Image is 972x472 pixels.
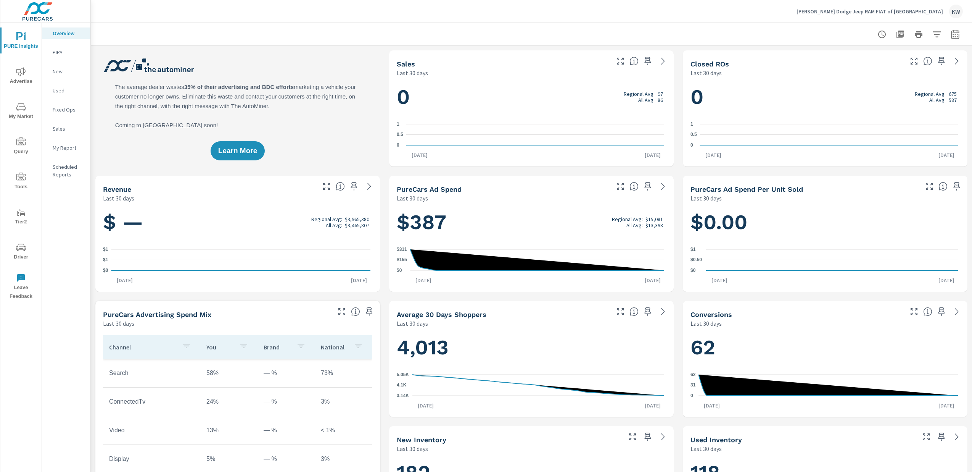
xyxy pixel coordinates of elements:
span: Number of vehicles sold by the dealership over the selected date range. [Source: This data is sou... [629,57,639,66]
h5: PureCars Ad Spend [397,185,462,193]
button: Make Fullscreen [626,431,639,443]
span: Save this to your personalized report [642,180,654,192]
p: [DATE] [346,276,372,284]
span: PURE Insights [3,32,39,51]
td: — % [257,449,315,469]
span: Advertise [3,67,39,86]
p: $13,398 [645,222,663,228]
div: KW [949,5,963,18]
p: All Avg: [326,222,342,228]
text: 4.1K [397,383,407,388]
a: See more details in report [363,180,375,192]
h5: Conversions [690,310,732,318]
h1: $387 [397,209,666,235]
p: 86 [658,97,663,103]
text: 0 [690,142,693,148]
p: [DATE] [111,276,138,284]
p: [DATE] [700,151,727,159]
text: $1 [103,257,108,263]
span: Save this to your personalized report [642,431,654,443]
p: All Avg: [638,97,655,103]
a: See more details in report [951,55,963,67]
p: 97 [658,91,663,97]
h5: PureCars Advertising Spend Mix [103,310,211,318]
text: $0 [397,268,402,273]
text: $155 [397,257,407,263]
p: $3,465,807 [345,222,369,228]
p: Fixed Ops [53,106,84,113]
td: 73% [315,364,372,383]
p: Regional Avg: [311,216,342,222]
td: 24% [200,392,257,411]
td: 3% [315,392,372,411]
div: My Report [42,142,90,154]
p: [DATE] [639,402,666,409]
p: $15,081 [645,216,663,222]
h1: $0.00 [690,209,960,235]
p: Last 30 days [690,319,722,328]
text: $1 [103,247,108,252]
p: My Report [53,144,84,152]
text: 5.05K [397,372,409,377]
td: 5% [200,449,257,469]
span: Save this to your personalized report [935,306,948,318]
span: Tools [3,173,39,191]
button: Print Report [911,27,926,42]
text: 0.5 [397,132,403,137]
p: [DATE] [933,402,960,409]
td: 58% [200,364,257,383]
span: Total sales revenue over the selected date range. [Source: This data is sourced from the dealer’s... [336,182,345,191]
p: [DATE] [706,276,733,284]
div: Overview [42,27,90,39]
p: [DATE] [933,276,960,284]
button: Make Fullscreen [320,180,333,192]
p: Regional Avg: [612,216,643,222]
p: Last 30 days [103,319,134,328]
p: New [53,68,84,75]
text: 0.5 [690,132,697,137]
span: Save this to your personalized report [348,180,360,192]
h1: 4,013 [397,335,666,360]
button: Make Fullscreen [336,306,348,318]
p: [DATE] [933,151,960,159]
span: Query [3,137,39,156]
p: [DATE] [410,276,437,284]
span: Save this to your personalized report [951,180,963,192]
h5: Sales [397,60,415,68]
td: Video [103,421,200,440]
button: Make Fullscreen [614,55,626,67]
text: 31 [690,383,696,388]
span: Save this to your personalized report [363,306,375,318]
span: Save this to your personalized report [642,306,654,318]
button: Select Date Range [948,27,963,42]
p: Regional Avg: [624,91,655,97]
td: Display [103,449,200,469]
p: [DATE] [639,276,666,284]
div: Used [42,85,90,96]
h5: Average 30 Days Shoppers [397,310,486,318]
span: A rolling 30 day total of daily Shoppers on the dealership website, averaged over the selected da... [629,307,639,316]
h5: Closed ROs [690,60,729,68]
div: Fixed Ops [42,104,90,115]
p: Last 30 days [397,319,428,328]
p: Overview [53,29,84,37]
td: < 1% [315,421,372,440]
p: [DATE] [698,402,725,409]
p: [DATE] [412,402,439,409]
p: All Avg: [929,97,946,103]
td: ConnectedTv [103,392,200,411]
span: Total cost of media for all PureCars channels for the selected dealership group over the selected... [629,182,639,191]
text: $311 [397,247,407,252]
p: $3,965,380 [345,216,369,222]
p: Last 30 days [690,194,722,203]
p: [PERSON_NAME] Dodge Jeep RAM FIAT of [GEOGRAPHIC_DATA] [797,8,943,15]
span: Driver [3,243,39,262]
text: $1 [690,247,696,252]
p: [DATE] [406,151,433,159]
h1: $ — [103,209,372,235]
span: Average cost of advertising per each vehicle sold at the dealer over the selected date range. The... [938,182,948,191]
span: Learn More [218,147,257,154]
td: — % [257,392,315,411]
text: 0 [690,393,693,398]
button: Make Fullscreen [908,55,920,67]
